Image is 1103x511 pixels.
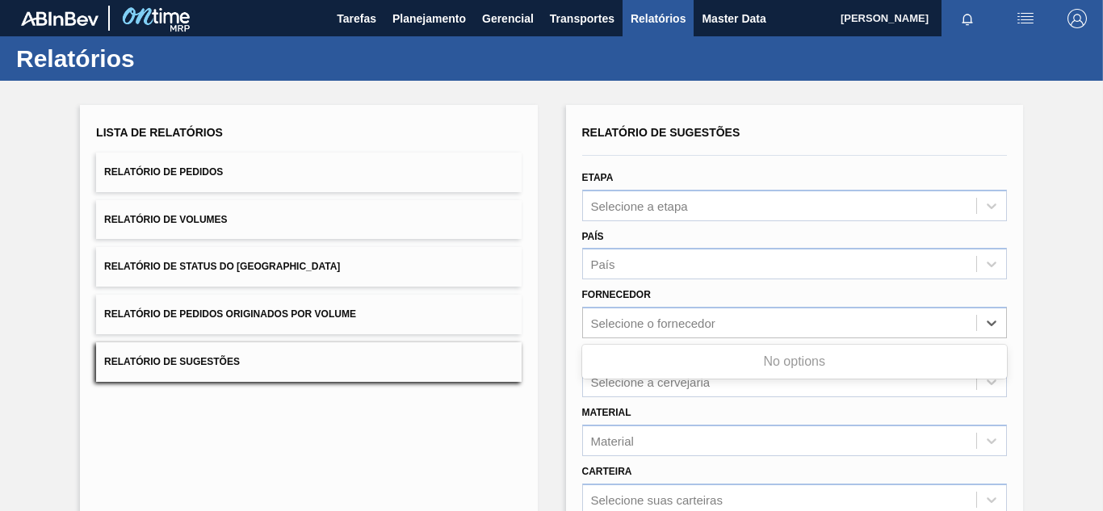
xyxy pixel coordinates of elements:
label: Etapa [582,172,614,183]
div: País [591,258,615,271]
img: userActions [1016,9,1035,28]
img: TNhmsLtSVTkK8tSr43FrP2fwEKptu5GPRR3wAAAABJRU5ErkJggg== [21,11,99,26]
span: Relatório de Sugestões [582,126,740,139]
button: Relatório de Volumes [96,200,521,240]
div: Selecione o fornecedor [591,316,715,330]
span: Master Data [702,9,765,28]
button: Relatório de Status do [GEOGRAPHIC_DATA] [96,247,521,287]
button: Notificações [942,7,993,30]
span: Relatório de Pedidos Originados por Volume [104,308,356,320]
div: Selecione suas carteiras [591,492,723,506]
div: Selecione a etapa [591,199,688,212]
span: Planejamento [392,9,466,28]
button: Relatório de Pedidos Originados por Volume [96,295,521,334]
span: Gerencial [482,9,534,28]
span: Relatório de Pedidos [104,166,223,178]
button: Relatório de Sugestões [96,342,521,382]
span: Relatório de Status do [GEOGRAPHIC_DATA] [104,261,340,272]
h1: Relatórios [16,49,303,68]
span: Relatório de Volumes [104,214,227,225]
label: País [582,231,604,242]
div: Material [591,434,634,447]
img: Logout [1067,9,1087,28]
label: Material [582,407,631,418]
label: Carteira [582,466,632,477]
label: Fornecedor [582,289,651,300]
button: Relatório de Pedidos [96,153,521,192]
span: Relatórios [631,9,686,28]
span: Transportes [550,9,614,28]
div: No options [582,348,1007,375]
div: Selecione a cervejaria [591,375,711,388]
span: Relatório de Sugestões [104,356,240,367]
span: Tarefas [337,9,376,28]
span: Lista de Relatórios [96,126,223,139]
